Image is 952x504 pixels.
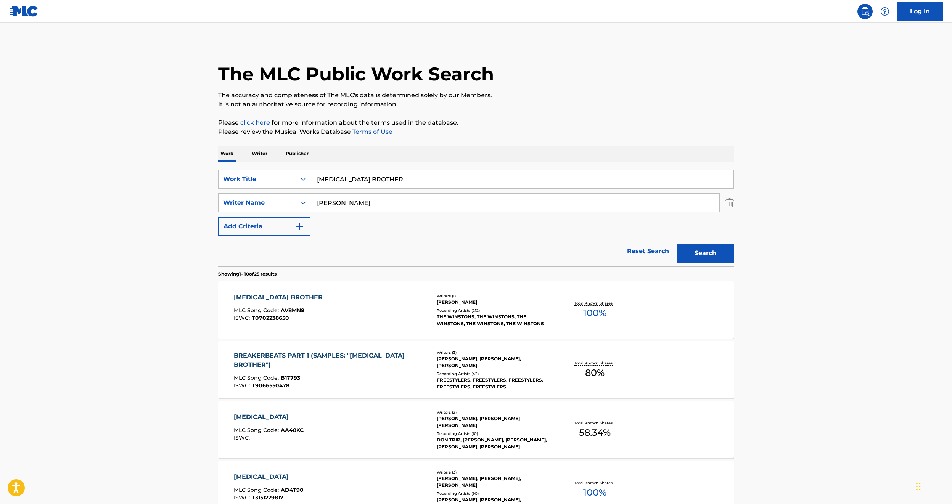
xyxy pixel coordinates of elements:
div: Help [877,4,892,19]
form: Search Form [218,170,734,266]
span: 80 % [585,366,605,380]
span: ISWC : [234,494,252,501]
a: [MEDICAL_DATA] BROTHERMLC Song Code:AV8MN9ISWC:T0702238650Writers (1)[PERSON_NAME]Recording Artis... [218,281,734,339]
div: Work Title [223,175,292,184]
span: T3151229817 [252,494,283,501]
img: help [880,7,889,16]
a: Log In [897,2,943,21]
div: Writers ( 1 ) [437,293,552,299]
span: ISWC : [234,434,252,441]
p: Writer [249,146,270,162]
div: THE WINSTONS, THE WINSTONS, THE WINSTONS, THE WINSTONS, THE WINSTONS [437,313,552,327]
div: Recording Artists ( 10 ) [437,431,552,437]
div: [PERSON_NAME] [437,299,552,306]
img: MLC Logo [9,6,39,17]
span: T0702238650 [252,315,289,321]
span: 100 % [583,306,606,320]
span: AA48KC [281,427,304,433]
span: AD4T90 [281,486,304,493]
h1: The MLC Public Work Search [218,63,494,85]
div: [PERSON_NAME], [PERSON_NAME] [PERSON_NAME] [437,415,552,429]
a: Public Search [857,4,873,19]
div: Drag [916,475,921,498]
span: MLC Song Code : [234,374,281,381]
span: ISWC : [234,382,252,389]
button: Search [677,244,734,263]
iframe: Chat Widget [914,467,952,504]
div: [MEDICAL_DATA] [234,413,304,422]
button: Add Criteria [218,217,310,236]
p: Total Known Shares: [574,360,615,366]
img: search [860,7,870,16]
p: The accuracy and completeness of The MLC's data is determined solely by our Members. [218,91,734,100]
div: Writers ( 3 ) [437,350,552,355]
a: Reset Search [623,243,673,260]
p: Total Known Shares: [574,420,615,426]
div: [MEDICAL_DATA] [234,472,304,482]
a: Terms of Use [351,128,392,135]
img: Delete Criterion [725,193,734,212]
a: BREAKERBEATS PART 1 (SAMPLES: "[MEDICAL_DATA] BROTHER")MLC Song Code:B17793ISWC:T9066550478Writer... [218,341,734,398]
div: DON TRIP, [PERSON_NAME], [PERSON_NAME], [PERSON_NAME], [PERSON_NAME] [437,437,552,450]
p: Total Known Shares: [574,300,615,306]
span: ISWC : [234,315,252,321]
img: 9d2ae6d4665cec9f34b9.svg [295,222,304,231]
p: Work [218,146,236,162]
div: Recording Artists ( 212 ) [437,308,552,313]
p: Publisher [283,146,311,162]
p: Please for more information about the terms used in the database. [218,118,734,127]
div: BREAKERBEATS PART 1 (SAMPLES: "[MEDICAL_DATA] BROTHER") [234,351,423,369]
span: 58.34 % [579,426,611,440]
span: MLC Song Code : [234,427,281,433]
div: Writers ( 3 ) [437,469,552,475]
a: click here [240,119,270,126]
div: Recording Artists ( 90 ) [437,491,552,496]
a: [MEDICAL_DATA]MLC Song Code:AA48KCISWC:Writers (2)[PERSON_NAME], [PERSON_NAME] [PERSON_NAME]Recor... [218,401,734,458]
p: It is not an authoritative source for recording information. [218,100,734,109]
div: Recording Artists ( 42 ) [437,371,552,377]
div: Writer Name [223,198,292,207]
div: [PERSON_NAME], [PERSON_NAME], [PERSON_NAME] [437,475,552,489]
span: T9066550478 [252,382,289,389]
p: Total Known Shares: [574,480,615,486]
div: [MEDICAL_DATA] BROTHER [234,293,326,302]
div: [PERSON_NAME], [PERSON_NAME], [PERSON_NAME] [437,355,552,369]
p: Please review the Musical Works Database [218,127,734,136]
span: MLC Song Code : [234,307,281,314]
span: AV8MN9 [281,307,304,314]
div: Writers ( 2 ) [437,409,552,415]
span: B17793 [281,374,300,381]
span: MLC Song Code : [234,486,281,493]
span: 100 % [583,486,606,499]
p: Showing 1 - 10 of 25 results [218,271,277,278]
div: FREESTYLERS, FREESTYLERS, FREESTYLERS, FREESTYLERS, FREESTYLERS [437,377,552,390]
